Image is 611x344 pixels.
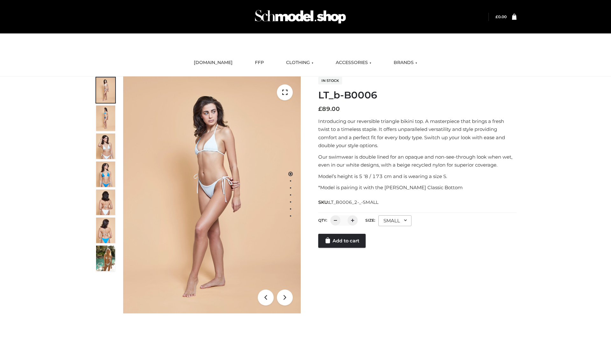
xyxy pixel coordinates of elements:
span: LT_B0006_2-_-SMALL [329,199,378,205]
label: Size: [365,218,375,223]
span: £ [318,105,322,112]
img: ArielClassicBikiniTop_CloudNine_AzureSky_OW114ECO_8-scaled.jpg [96,218,115,243]
img: ArielClassicBikiniTop_CloudNine_AzureSky_OW114ECO_2-scaled.jpg [96,105,115,131]
bdi: 89.00 [318,105,340,112]
p: Our swimwear is double lined for an opaque and non-see-through look when wet, even in our white d... [318,153,516,169]
div: SMALL [378,215,411,226]
img: ArielClassicBikiniTop_CloudNine_AzureSky_OW114ECO_4-scaled.jpg [96,161,115,187]
img: ArielClassicBikiniTop_CloudNine_AzureSky_OW114ECO_7-scaled.jpg [96,190,115,215]
span: £ [495,14,498,19]
img: Arieltop_CloudNine_AzureSky2.jpg [96,246,115,271]
a: BRANDS [389,56,422,70]
img: ArielClassicBikiniTop_CloudNine_AzureSky_OW114ECO_3-scaled.jpg [96,133,115,159]
img: ArielClassicBikiniTop_CloudNine_AzureSky_OW114ECO_1 [123,76,301,313]
a: CLOTHING [281,56,318,70]
img: Schmodel Admin 964 [253,4,348,29]
a: ACCESSORIES [331,56,376,70]
label: QTY: [318,218,327,223]
h1: LT_b-B0006 [318,90,516,101]
a: FFP [250,56,269,70]
a: £0.00 [495,14,507,19]
bdi: 0.00 [495,14,507,19]
a: [DOMAIN_NAME] [189,56,237,70]
p: *Model is pairing it with the [PERSON_NAME] Classic Bottom [318,183,516,192]
a: Add to cart [318,234,366,248]
span: SKU: [318,198,379,206]
span: In stock [318,77,342,84]
img: ArielClassicBikiniTop_CloudNine_AzureSky_OW114ECO_1-scaled.jpg [96,77,115,103]
p: Model’s height is 5 ‘8 / 173 cm and is wearing a size S. [318,172,516,181]
p: Introducing our reversible triangle bikini top. A masterpiece that brings a fresh twist to a time... [318,117,516,150]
